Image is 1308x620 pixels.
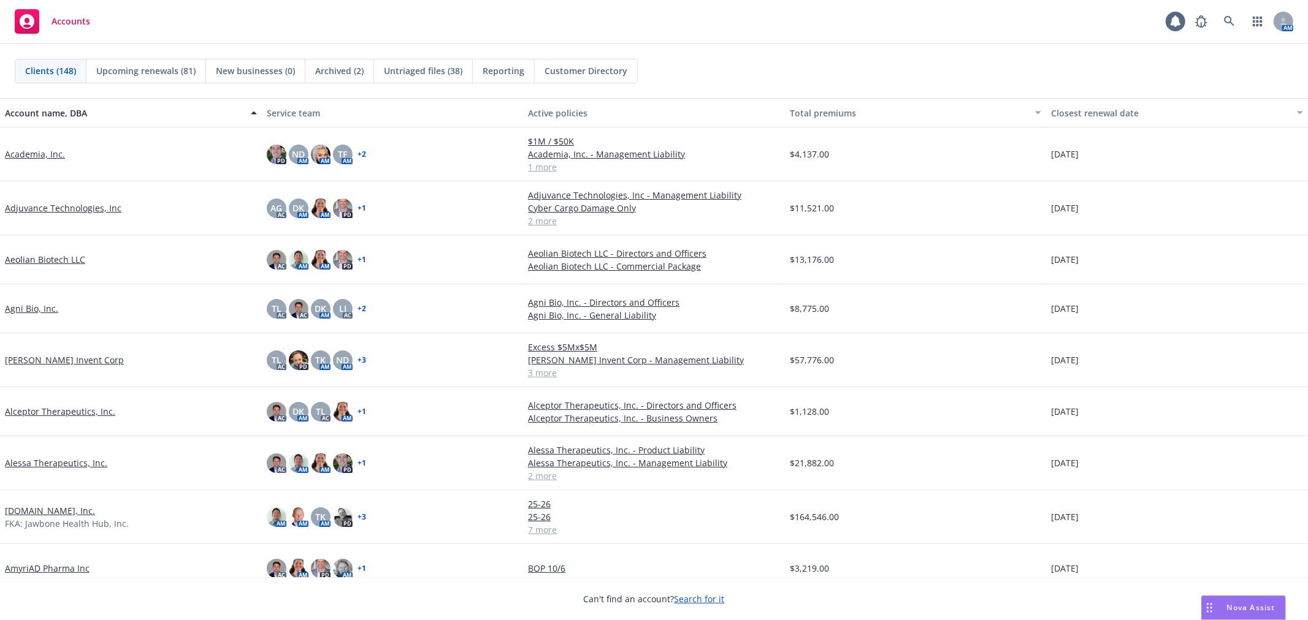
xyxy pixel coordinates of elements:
span: New businesses (0) [216,64,295,77]
img: photo [267,402,286,422]
a: 7 more [528,523,780,536]
a: Search [1217,9,1242,34]
span: AG [270,202,282,214]
a: Agni Bio, Inc. - General Liability [528,309,780,322]
a: + 2 [358,305,366,312]
img: photo [333,453,353,473]
a: + 1 [358,256,366,263]
span: Accounts [52,17,90,26]
a: Agni Bio, Inc. - Directors and Officers [528,296,780,309]
a: 1 more [528,161,780,173]
a: + 1 [358,565,366,572]
a: Search for it [675,593,725,605]
a: Agni Bio, Inc. [5,302,58,315]
span: $3,219.00 [790,562,829,575]
div: Active policies [528,107,780,119]
a: + 1 [358,205,366,212]
span: $164,546.00 [790,510,839,523]
span: [DATE] [1051,253,1079,266]
a: Alceptor Therapeutics, Inc. - Business Owners [528,412,780,425]
span: Archived (2) [315,64,364,77]
a: 3 more [528,366,780,379]
a: Academia, Inc. [5,148,65,161]
span: [DATE] [1051,302,1079,315]
img: photo [267,250,286,270]
span: Nova Assist [1227,602,1275,613]
span: [DATE] [1051,456,1079,469]
img: photo [333,507,353,527]
img: photo [311,453,331,473]
span: DK [293,405,304,418]
a: Excess $5Mx$5M [528,341,780,353]
span: [DATE] [1051,405,1079,418]
span: TF [338,148,347,161]
a: Adjuvance Technologies, Inc [5,202,121,214]
img: photo [333,402,353,422]
a: Alessa Therapeutics, Inc. - Product Liability [528,444,780,456]
img: photo [311,559,331,578]
span: Upcoming renewals (81) [96,64,196,77]
a: + 3 [358,357,366,364]
span: ND [336,353,349,366]
a: AmyriAD Pharma Inc [5,562,90,575]
a: BOP 10/6 [528,562,780,575]
span: [DATE] [1051,148,1079,161]
a: Aeolian Biotech LLC - Directors and Officers [528,247,780,260]
button: Closest renewal date [1046,98,1308,127]
a: Adjuvance Technologies, Inc - Management Liability [528,189,780,202]
a: Alceptor Therapeutics, Inc. [5,405,115,418]
div: Account name, DBA [5,107,243,119]
a: Aeolian Biotech LLC [5,253,85,266]
span: Customer Directory [545,64,627,77]
span: Can't find an account? [584,592,725,605]
a: 2 more [528,214,780,227]
a: Report a Bug [1189,9,1214,34]
a: 25-26 [528,510,780,523]
div: Total premiums [790,107,1028,119]
div: Closest renewal date [1051,107,1290,119]
a: Academia, Inc. - Management Liability [528,148,780,161]
img: photo [311,198,331,218]
a: [DOMAIN_NAME], Inc. [5,504,95,517]
span: TK [315,353,326,366]
span: FKA: Jawbone Health Hub, Inc. [5,517,129,530]
span: TL [272,302,281,315]
a: 25-26 [528,497,780,510]
a: Aeolian Biotech LLC - Commercial Package [528,260,780,273]
span: DK [315,302,326,315]
span: [DATE] [1051,353,1079,366]
img: photo [267,145,286,164]
a: + 2 [358,151,366,158]
div: Service team [267,107,519,119]
img: photo [289,299,308,319]
a: Alessa Therapeutics, Inc. - Management Liability [528,456,780,469]
img: photo [311,145,331,164]
span: LI [339,302,346,315]
img: photo [333,559,353,578]
button: Total premiums [785,98,1047,127]
img: photo [333,198,353,218]
span: TL [316,405,326,418]
span: [DATE] [1051,562,1079,575]
a: [PERSON_NAME] Invent Corp - Management Liability [528,353,780,366]
span: $21,882.00 [790,456,834,469]
span: TL [272,353,281,366]
span: Reporting [483,64,524,77]
button: Nova Assist [1201,595,1286,620]
a: Cyber Cargo Damage Only [528,202,780,214]
span: TK [315,510,326,523]
a: Accounts [10,4,95,39]
img: photo [267,507,286,527]
span: ND [292,148,305,161]
a: $1M / $50K [528,135,780,148]
a: Switch app [1245,9,1270,34]
span: $13,176.00 [790,253,834,266]
img: photo [289,507,308,527]
span: [DATE] [1051,202,1079,214]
